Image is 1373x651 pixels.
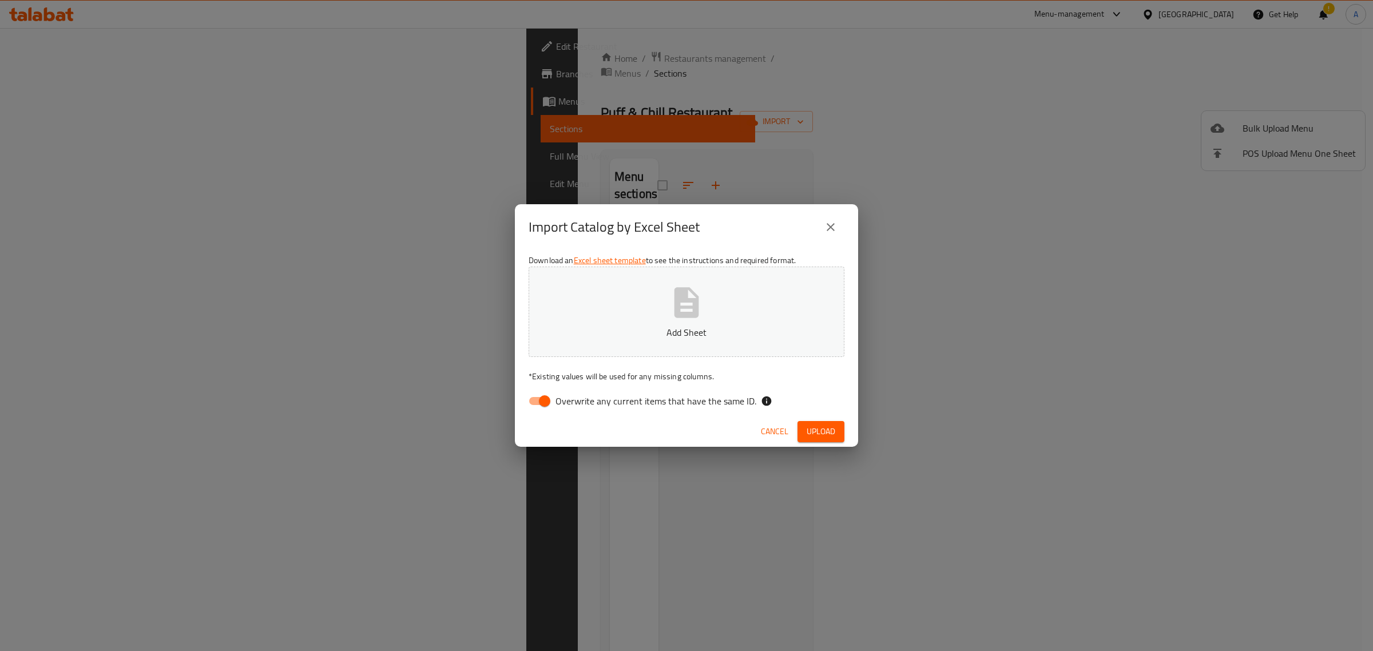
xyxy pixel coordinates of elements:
span: Overwrite any current items that have the same ID. [555,394,756,408]
a: Excel sheet template [574,253,646,268]
button: Add Sheet [529,267,844,357]
div: Download an to see the instructions and required format. [515,250,858,416]
p: Add Sheet [546,325,827,339]
span: Cancel [761,424,788,439]
h2: Import Catalog by Excel Sheet [529,218,700,236]
span: Upload [807,424,835,439]
button: Upload [797,421,844,442]
button: close [817,213,844,241]
svg: If the overwrite option isn't selected, then the items that match an existing ID will be ignored ... [761,395,772,407]
button: Cancel [756,421,793,442]
p: Existing values will be used for any missing columns. [529,371,844,382]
